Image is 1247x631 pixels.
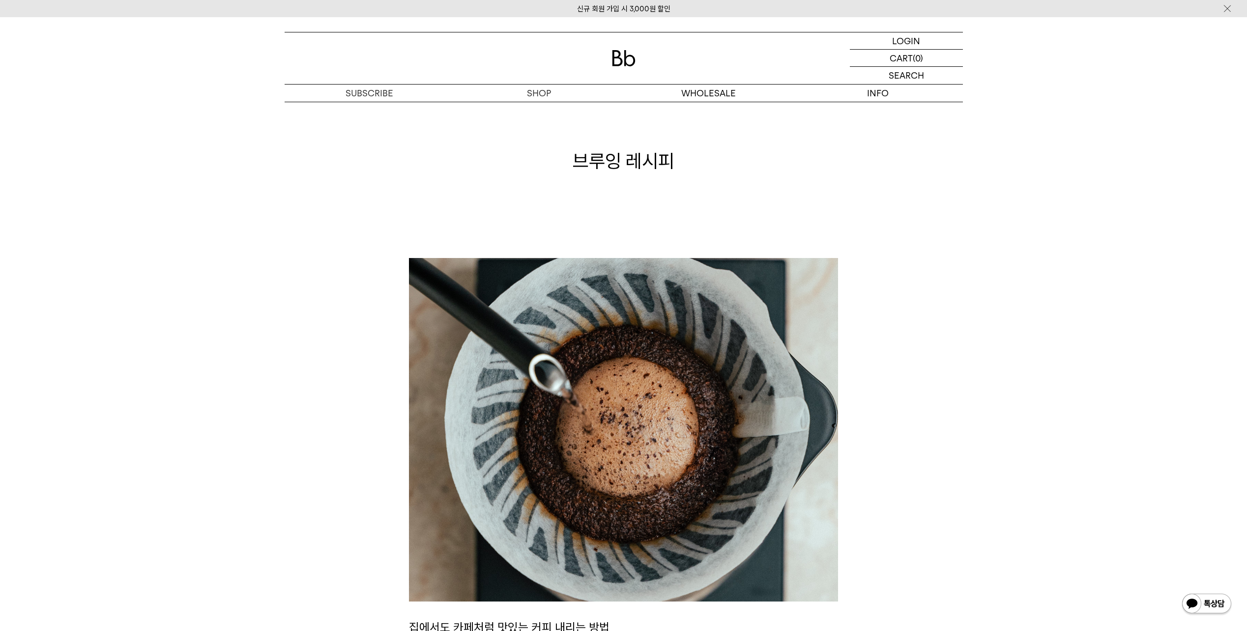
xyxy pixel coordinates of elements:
[1181,593,1232,616] img: 카카오톡 채널 1:1 채팅 버튼
[624,85,793,102] p: WHOLESALE
[409,258,838,602] img: 4189a716bed969d963a9df752a490e85_105402.jpg
[890,50,913,66] p: CART
[612,50,636,66] img: 로고
[913,50,923,66] p: (0)
[454,85,624,102] a: SHOP
[850,32,963,50] a: LOGIN
[793,85,963,102] p: INFO
[285,85,454,102] a: SUBSCRIBE
[285,148,963,174] h1: 브루잉 레시피
[850,50,963,67] a: CART (0)
[577,4,670,13] a: 신규 회원 가입 시 3,000원 할인
[889,67,924,84] p: SEARCH
[892,32,920,49] p: LOGIN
